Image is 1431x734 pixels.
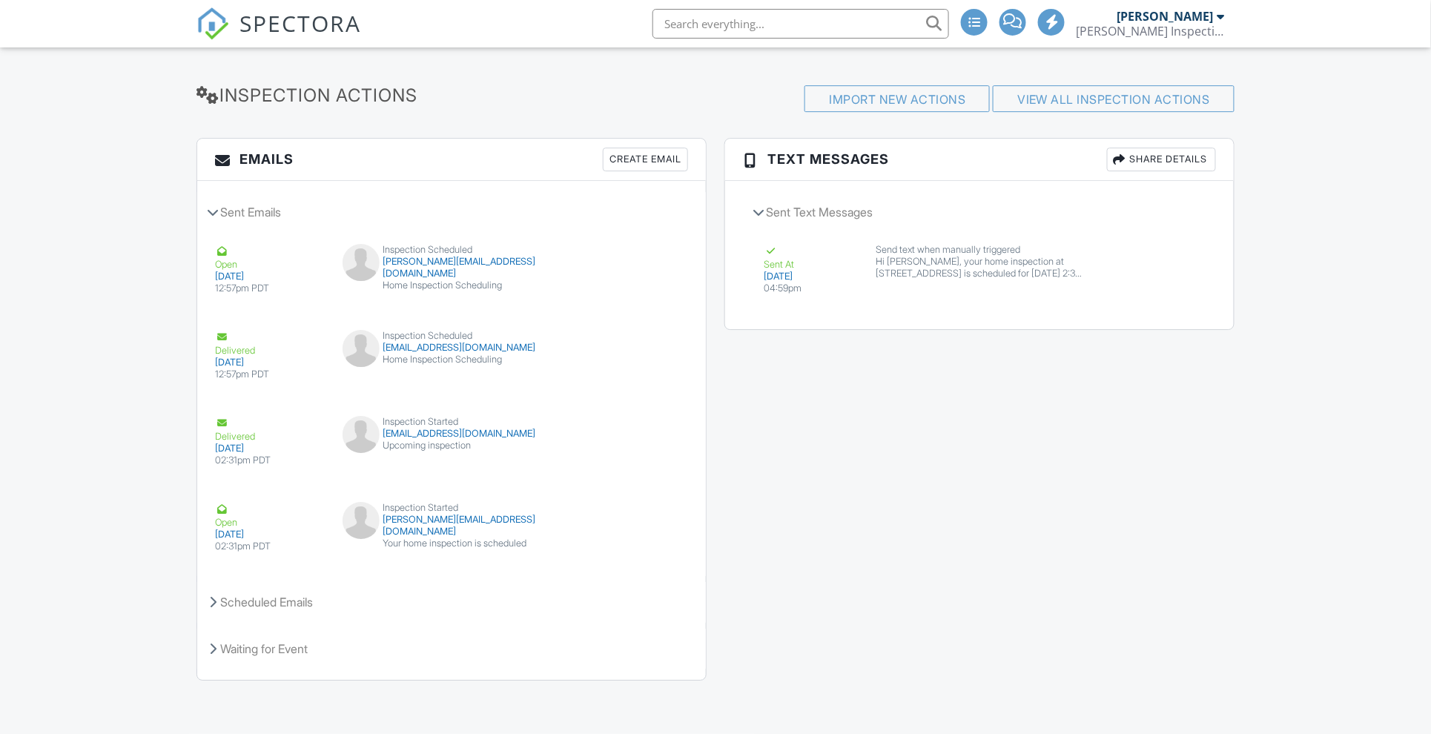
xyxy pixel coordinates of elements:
div: Your home inspection is scheduled [343,538,561,549]
h3: Text Messages [725,139,1234,181]
div: Delivered [215,416,325,443]
div: Waiting for Event [197,629,706,669]
div: [DATE] [215,357,325,368]
div: Home Inspection Scheduling [343,354,561,366]
div: Home Inspection Scheduling [343,280,561,291]
div: [PERSON_NAME][EMAIL_ADDRESS][DOMAIN_NAME] [343,514,561,538]
h3: Inspection Actions [196,85,531,105]
div: 02:31pm PDT [215,454,325,466]
div: Create Email [603,148,688,171]
div: Hi [PERSON_NAME], your home inspection at [STREET_ADDRESS] is scheduled for [DATE] 2:30 pm. I loo... [876,256,1083,280]
div: Sent Emails [197,192,706,232]
img: The Best Home Inspection Software - Spectora [196,7,229,40]
input: Search everything... [652,9,949,39]
img: default-user-f0147aede5fd5fa78ca7ade42f37bd4542148d508eef1c3d3ea960f66861d68b.jpg [343,416,380,453]
div: [EMAIL_ADDRESS][DOMAIN_NAME] [343,342,561,354]
div: Open [215,502,325,529]
div: Inspection Scheduled [343,330,561,342]
div: Delivered [215,330,325,357]
div: Import New Actions [804,85,990,112]
a: SPECTORA [196,20,361,51]
div: [DATE] [764,271,859,282]
div: Scheduled Emails [197,582,706,622]
div: Sent At [764,244,859,271]
div: 04:59pm [764,282,859,294]
div: Upcoming inspection [343,440,561,452]
span: SPECTORA [239,7,361,39]
a: View All Inspection Actions [1017,92,1210,107]
h3: Emails [197,139,706,181]
div: [DATE] [215,271,325,282]
div: [EMAIL_ADDRESS][DOMAIN_NAME] [343,428,561,440]
div: [DATE] [215,529,325,540]
div: [PERSON_NAME][EMAIL_ADDRESS][DOMAIN_NAME] [343,256,561,280]
div: [DATE] [215,443,325,454]
div: Share Details [1107,148,1216,171]
div: Send text when manually triggered [876,244,1083,256]
div: 12:57pm PDT [215,368,325,380]
div: Inspection Scheduled [343,244,561,256]
img: default-user-f0147aede5fd5fa78ca7ade42f37bd4542148d508eef1c3d3ea960f66861d68b.jpg [343,330,380,367]
div: Sent Text Messages [743,192,1216,232]
div: 02:31pm PDT [215,540,325,552]
img: default-user-f0147aede5fd5fa78ca7ade42f37bd4542148d508eef1c3d3ea960f66861d68b.jpg [343,502,380,539]
div: 12:57pm PDT [215,282,325,294]
div: Open [215,244,325,271]
div: Inspection Started [343,502,561,514]
img: default-user-f0147aede5fd5fa78ca7ade42f37bd4542148d508eef1c3d3ea960f66861d68b.jpg [343,244,380,281]
div: [PERSON_NAME] [1117,9,1214,24]
div: Munoz Inspection Inc. [1077,24,1225,39]
div: Inspection Started [343,416,561,428]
